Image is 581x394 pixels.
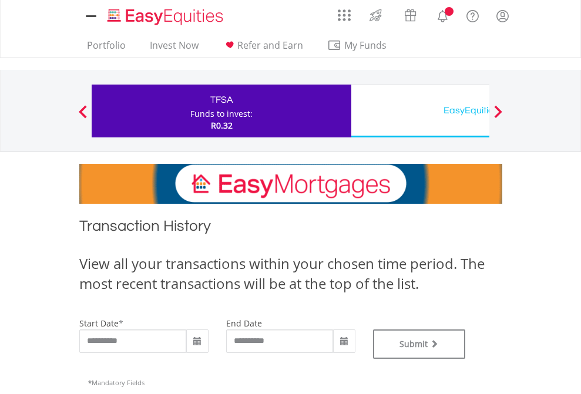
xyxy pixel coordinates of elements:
[79,164,502,204] img: EasyMortage Promotion Banner
[401,6,420,25] img: vouchers-v2.svg
[366,6,385,25] img: thrive-v2.svg
[103,3,228,26] a: Home page
[190,108,253,120] div: Funds to invest:
[88,378,145,387] span: Mandatory Fields
[393,3,428,25] a: Vouchers
[237,39,303,52] span: Refer and Earn
[218,39,308,58] a: Refer and Earn
[211,120,233,131] span: R0.32
[71,111,95,123] button: Previous
[486,111,510,123] button: Next
[105,7,228,26] img: EasyEquities_Logo.png
[330,3,358,22] a: AppsGrid
[79,254,502,294] div: View all your transactions within your chosen time period. The most recent transactions will be a...
[458,3,488,26] a: FAQ's and Support
[82,39,130,58] a: Portfolio
[145,39,203,58] a: Invest Now
[373,329,466,359] button: Submit
[79,215,502,242] h1: Transaction History
[488,3,518,29] a: My Profile
[79,318,119,329] label: start date
[338,9,351,22] img: grid-menu-icon.svg
[226,318,262,329] label: end date
[327,38,404,53] span: My Funds
[428,3,458,26] a: Notifications
[99,92,344,108] div: TFSA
